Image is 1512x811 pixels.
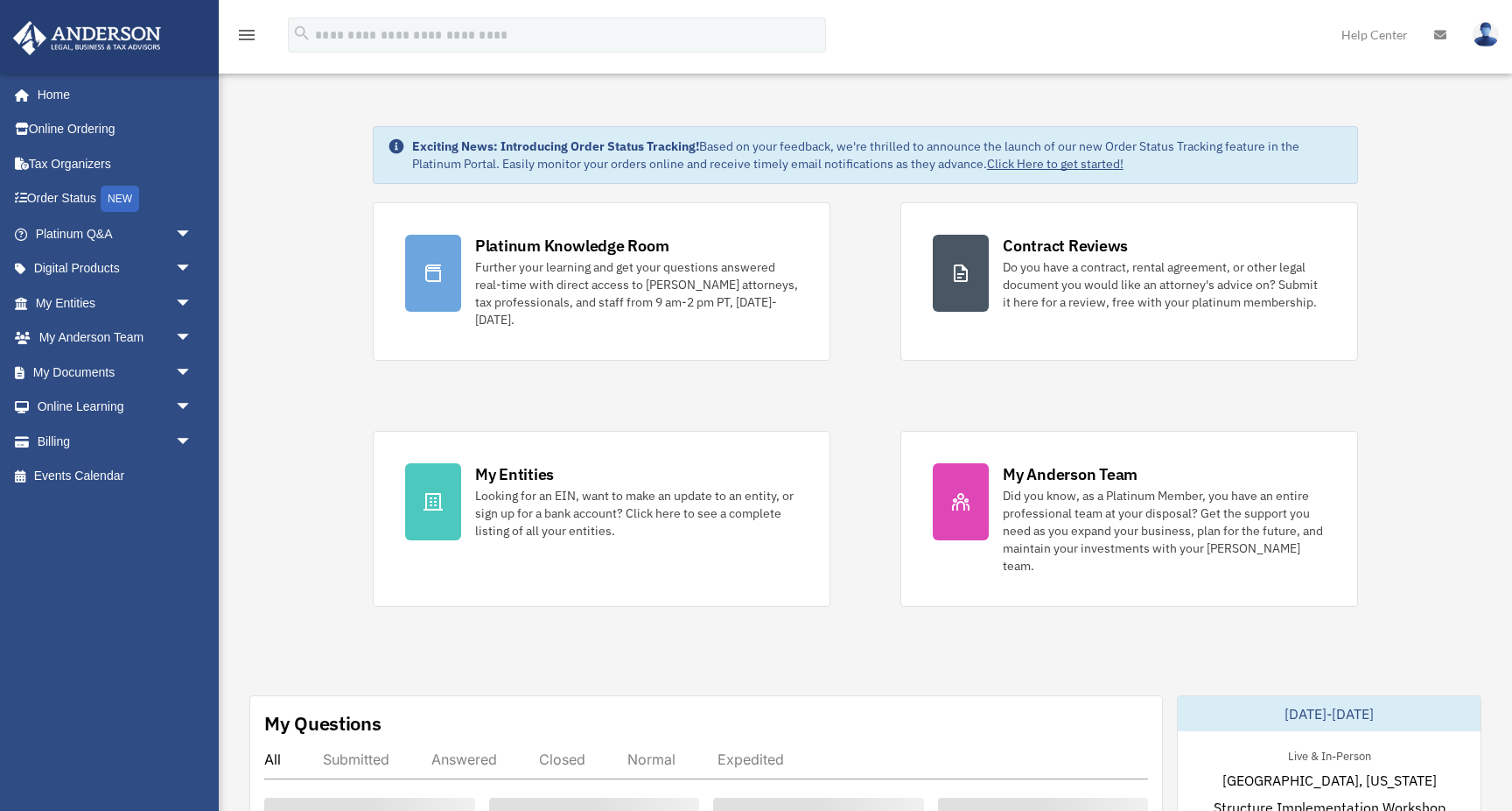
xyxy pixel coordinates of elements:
[175,216,210,252] span: arrow_drop_down
[373,202,830,361] a: Platinum Knowledge Room Further your learning and get your questions answered real-time with dire...
[475,487,798,539] div: Looking for an EIN, want to make an update to an entity, or sign up for a bank account? Click her...
[627,751,675,768] div: Normal
[175,286,210,321] span: arrow_drop_down
[412,138,1343,173] div: Based on your feedback, we're thrilled to announce the launch of our new Order Status Tracking fe...
[12,424,219,459] a: Billingarrow_drop_down
[101,186,139,212] div: NEW
[175,355,210,391] span: arrow_drop_down
[1003,235,1128,257] div: Contract Reviews
[264,751,281,768] div: All
[1003,258,1326,311] div: Do you have a contract, rental agreement, or other legal document you would like an attorney's ad...
[12,321,219,356] a: My Anderson Teamarrow_drop_down
[1178,696,1480,731] div: [DATE]-[DATE]
[717,751,784,768] div: Expedited
[1003,463,1137,485] div: My Anderson Team
[8,21,166,55] img: Anderson Advisors Platinum Portal
[12,355,219,390] a: My Documentsarrow_drop_down
[12,181,219,217] a: Order StatusNEW
[1222,770,1437,791] span: [GEOGRAPHIC_DATA], [US_STATE]
[539,751,585,768] div: Closed
[12,390,219,425] a: Online Learningarrow_drop_down
[900,202,1358,361] a: Contract Reviews Do you have a contract, rental agreement, or other legal document you would like...
[1473,22,1499,47] img: User Pic
[1003,487,1326,575] div: Did you know, as a Platinum Member, you have an entire professional team at your disposal? Get th...
[12,286,219,321] a: My Entitiesarrow_drop_down
[475,258,798,328] div: Further your learning and get your questions answered real-time with direct access to [PERSON_NAM...
[12,459,219,494] a: Events Calendar
[373,431,830,607] a: My Entities Looking for an EIN, want to make an update to an entity, or sign up for a bank accoun...
[475,463,554,485] div: My Entities
[323,751,389,768] div: Submitted
[475,235,669,257] div: Platinum Knowledge Room
[236,25,257,46] i: menu
[987,156,1123,172] a: Click Here to get started!
[12,77,210,112] a: Home
[900,431,1358,607] a: My Anderson Team Did you know, as a Platinum Member, you have an entire professional team at your...
[12,112,219,147] a: Online Ordering
[175,390,210,426] span: arrow_drop_down
[1274,745,1385,764] div: Live & In-Person
[431,751,497,768] div: Answered
[412,138,699,154] strong: Exciting News: Introducing Order Status Tracking!
[175,321,210,356] span: arrow_drop_down
[292,24,311,43] i: search
[12,146,219,181] a: Tax Organizers
[12,216,219,251] a: Platinum Q&Aarrow_drop_down
[12,251,219,286] a: Digital Productsarrow_drop_down
[264,710,381,737] div: My Questions
[236,31,257,46] a: menu
[175,424,210,460] span: arrow_drop_down
[175,251,210,287] span: arrow_drop_down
